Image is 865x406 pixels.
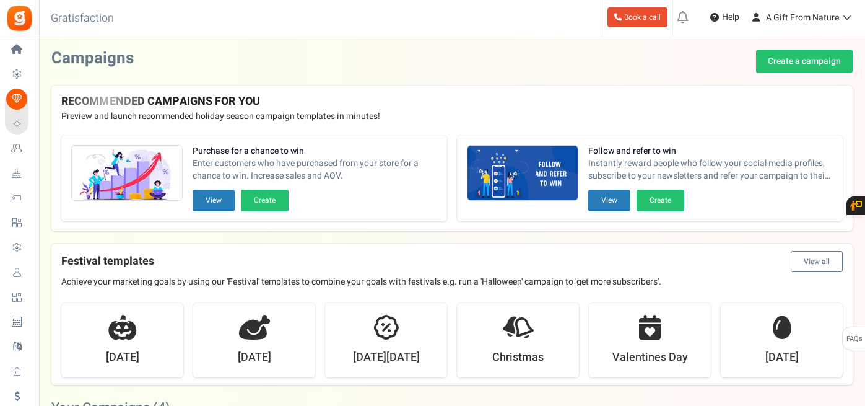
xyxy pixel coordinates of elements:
img: Gratisfaction [6,4,33,32]
p: Preview and launch recommended holiday season campaign templates in minutes! [61,110,843,123]
button: Create [241,190,289,211]
strong: [DATE] [765,350,799,366]
strong: Purchase for a chance to win [193,145,437,157]
strong: [DATE] [106,350,139,366]
h4: Festival templates [61,251,843,272]
h4: RECOMMENDED CAMPAIGNS FOR YOU [61,95,843,108]
img: Recommended Campaigns [72,146,182,201]
strong: [DATE] [238,350,271,366]
h3: Gratisfaction [37,6,128,31]
button: Create [637,190,684,211]
strong: Christmas [492,350,544,366]
p: Achieve your marketing goals by using our 'Festival' templates to combine your goals with festiva... [61,276,843,288]
button: View all [791,251,843,272]
h2: Campaigns [51,50,134,68]
span: Instantly reward people who follow your social media profiles, subscribe to your newsletters and ... [588,157,833,182]
span: Enter customers who have purchased from your store for a chance to win. Increase sales and AOV. [193,157,437,182]
strong: Follow and refer to win [588,145,833,157]
button: View [588,190,630,211]
img: Recommended Campaigns [467,146,578,201]
a: Book a call [607,7,667,27]
a: Create a campaign [756,50,853,73]
span: Help [719,11,739,24]
strong: Valentines Day [612,350,688,366]
span: FAQs [846,327,863,351]
button: View [193,190,235,211]
strong: [DATE][DATE] [353,350,420,366]
a: Help [705,7,744,27]
span: A Gift From Nature [766,11,839,24]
